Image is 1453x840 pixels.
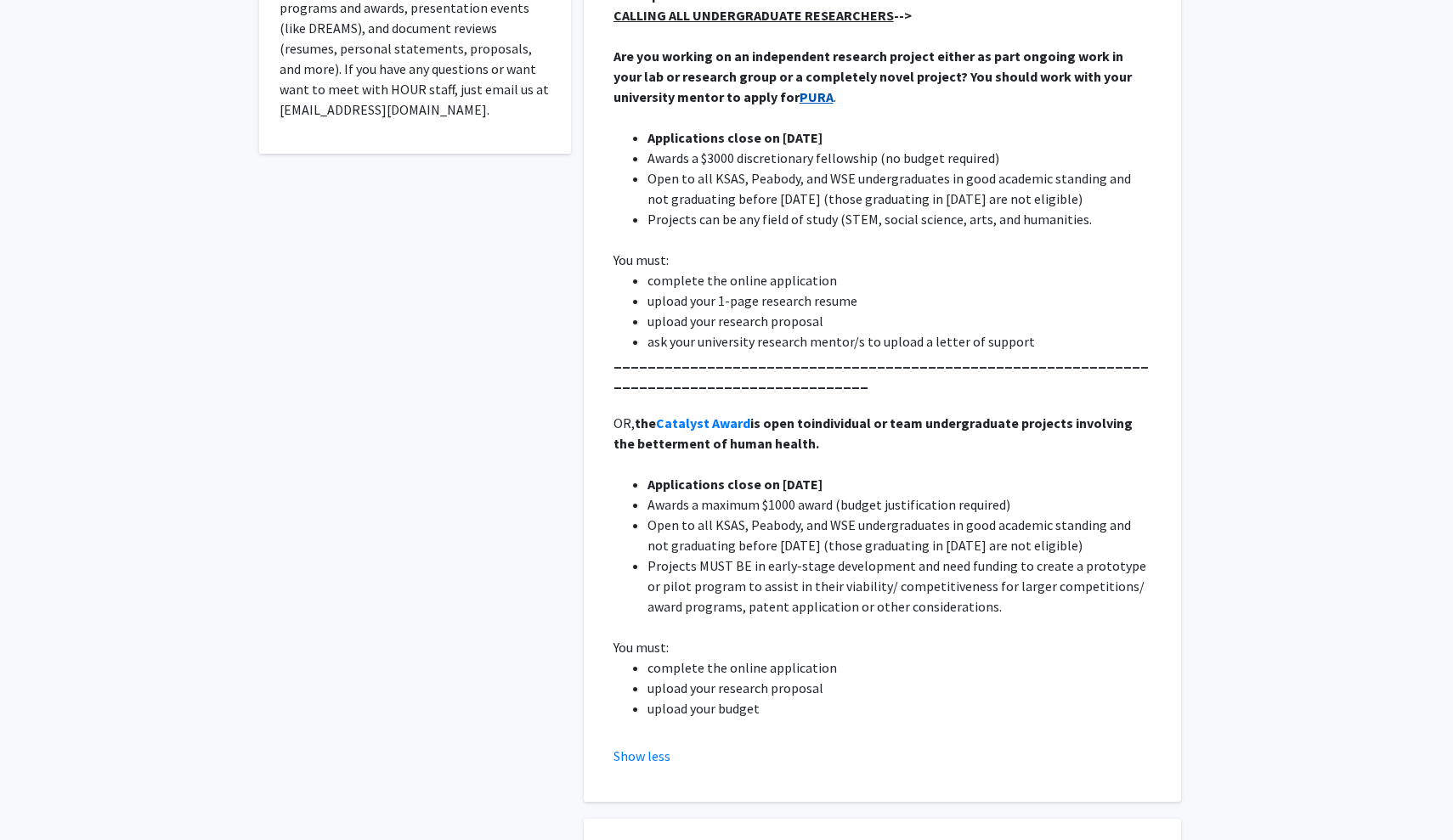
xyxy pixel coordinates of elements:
[647,129,823,146] strong: Applications close on [DATE]
[647,698,1151,719] li: upload your budget
[647,678,1151,698] li: upload your research proposal
[613,746,670,766] button: Show less
[613,413,1151,454] p: OR,
[613,414,1135,452] strong: individual or team undergraduate projects involving the betterment of human health.
[647,209,1151,229] li: Projects can be any field of study (STEM, social science, arts, and humanities.
[656,414,750,431] a: Catalyst Award
[647,557,1149,615] span: Projects MUST BE in early-stage development and need funding to create a prototype or pilot progr...
[613,7,894,24] u: CALLING ALL UNDERGRADUATE RESEARCHERS
[800,88,834,105] a: PURA
[613,7,912,24] strong: -->
[647,311,1151,331] li: upload your research proposal
[647,331,1151,352] li: ask your university research mentor/s to upload a letter of support
[750,414,811,431] strong: is open to
[647,657,1151,678] li: complete the online application
[13,764,72,827] iframe: Chat
[613,353,1149,391] strong: _____________________________________________________________________________________________
[647,476,823,493] strong: Applications close on [DATE]
[647,168,1151,209] li: Open to all KSAS, Peabody, and WSE undergraduates in good academic standing and not graduating be...
[613,48,1134,105] strong: Are you working on an independent research project either as part ongoing work in your lab or res...
[647,494,1151,515] li: Awards a maximum $1000 award (budget justification required)
[647,148,1151,168] li: Awards a $3000 discretionary fellowship (no budget required)
[647,515,1151,555] li: Open to all KSAS, Peabody, and WSE undergraduates in good academic standing and not graduating be...
[613,46,1151,107] p: .
[647,290,1151,311] li: upload your 1-page research resume
[613,250,1151,270] p: You must:
[647,270,1151,290] li: complete the online application
[635,414,656,431] strong: the
[613,637,1151,657] p: You must:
